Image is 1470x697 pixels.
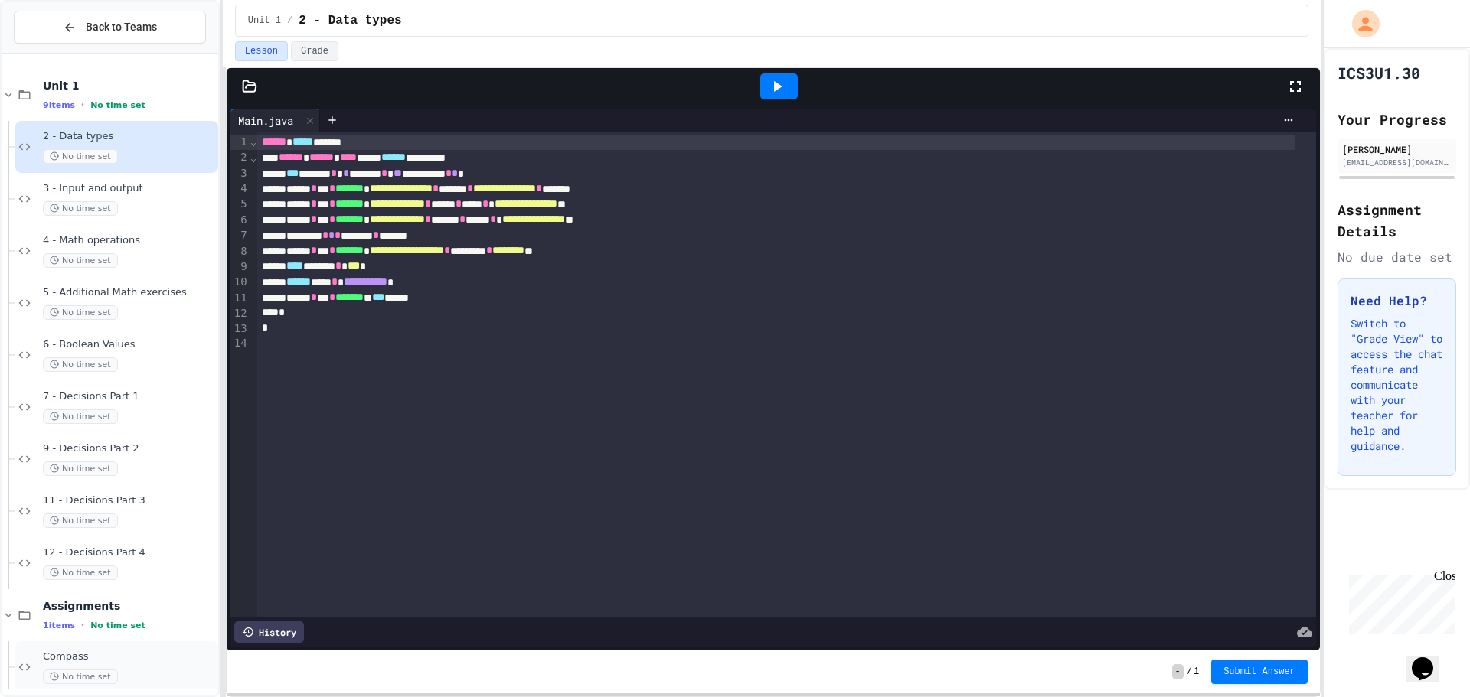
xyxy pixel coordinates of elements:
[1172,664,1184,679] span: -
[43,620,75,630] span: 1 items
[86,19,157,35] span: Back to Teams
[1406,636,1455,682] iframe: chat widget
[43,149,118,164] span: No time set
[43,305,118,320] span: No time set
[1351,316,1443,454] p: Switch to "Grade View" to access the chat feature and communicate with your teacher for help and ...
[230,306,250,321] div: 12
[1338,109,1456,130] h2: Your Progress
[1187,666,1192,678] span: /
[43,513,118,528] span: No time set
[230,259,250,275] div: 9
[43,182,215,195] span: 3 - Input and output
[230,112,301,129] div: Main.java
[43,494,215,507] span: 11 - Decisions Part 3
[43,253,118,268] span: No time set
[1342,157,1452,168] div: [EMAIL_ADDRESS][DOMAIN_NAME]
[230,244,250,259] div: 8
[43,100,75,110] span: 9 items
[90,100,145,110] span: No time set
[234,621,304,643] div: History
[230,291,250,306] div: 11
[1343,569,1455,634] iframe: chat widget
[230,197,250,212] div: 5
[43,546,215,559] span: 12 - Decisions Part 4
[43,79,215,93] span: Unit 1
[1223,666,1295,678] span: Submit Answer
[299,11,401,30] span: 2 - Data types
[230,109,320,132] div: Main.java
[14,11,206,44] button: Back to Teams
[1338,62,1420,83] h1: ICS3U1.30
[43,599,215,613] span: Assignments
[43,338,215,351] span: 6 - Boolean Values
[291,41,338,61] button: Grade
[6,6,106,97] div: Chat with us now!Close
[230,275,250,290] div: 10
[43,130,215,143] span: 2 - Data types
[43,461,118,476] span: No time set
[250,151,257,164] span: Fold line
[43,390,215,403] span: 7 - Decisions Part 1
[1211,660,1308,684] button: Submit Answer
[287,15,292,27] span: /
[1336,6,1383,41] div: My Account
[230,213,250,228] div: 6
[81,99,84,111] span: •
[43,442,215,455] span: 9 - Decisions Part 2
[43,565,118,580] span: No time set
[43,650,215,663] span: Compass
[230,321,250,337] div: 13
[250,135,257,148] span: Fold line
[230,181,250,197] div: 4
[43,234,215,247] span: 4 - Math operations
[230,166,250,181] div: 3
[230,150,250,165] div: 2
[81,619,84,631] span: •
[1194,666,1199,678] span: 1
[1338,199,1456,242] h2: Assignment Details
[230,135,250,150] div: 1
[1342,142,1452,156] div: [PERSON_NAME]
[248,15,281,27] span: Unit 1
[43,201,118,216] span: No time set
[43,357,118,372] span: No time set
[1351,292,1443,310] h3: Need Help?
[43,669,118,684] span: No time set
[90,620,145,630] span: No time set
[43,286,215,299] span: 5 - Additional Math exercises
[230,228,250,243] div: 7
[43,409,118,424] span: No time set
[230,336,250,351] div: 14
[235,41,288,61] button: Lesson
[1338,248,1456,266] div: No due date set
